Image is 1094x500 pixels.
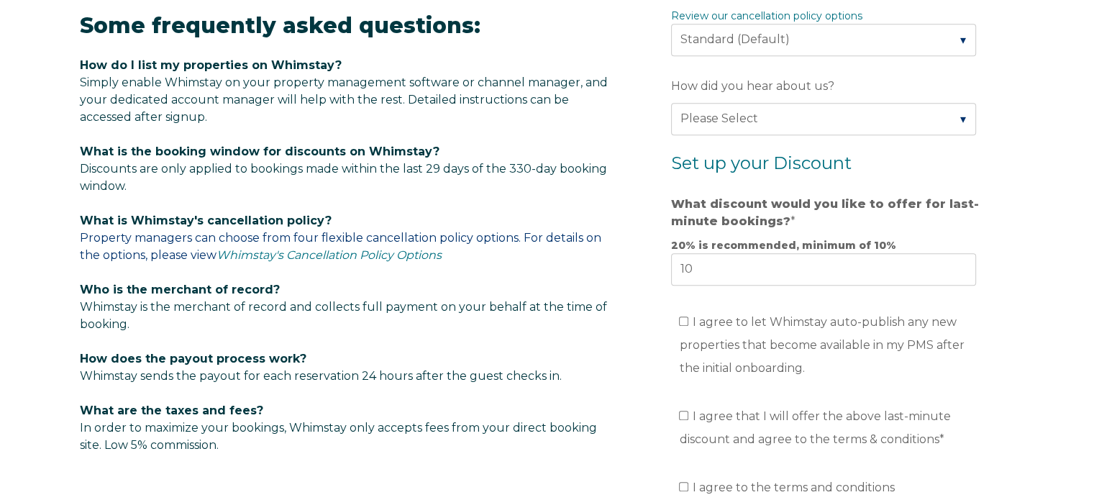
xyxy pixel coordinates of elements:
[671,197,979,228] strong: What discount would you like to offer for last-minute bookings?
[671,75,834,97] span: How did you hear about us?
[80,404,597,452] span: In order to maximize your bookings, Whimstay only accepts fees from your direct booking site. Low...
[679,482,688,491] input: I agree to the terms and conditionsRead Full Terms and Conditions
[679,317,688,326] input: I agree to let Whimstay auto-publish any new properties that become available in my PMS after the...
[679,315,964,375] span: I agree to let Whimstay auto-publish any new properties that become available in my PMS after the...
[671,9,862,22] a: Review our cancellation policy options
[80,369,562,383] span: Whimstay sends the payout for each reservation 24 hours after the guest checks in.
[80,214,332,227] span: What is Whimstay's cancellation policy?
[679,411,688,420] input: I agree that I will offer the above last-minute discount and agree to the terms & conditions*
[80,162,607,193] span: Discounts are only applied to bookings made within the last 29 days of the 330-day booking window.
[679,409,951,446] span: I agree that I will offer the above last-minute discount and agree to the terms & conditions
[80,283,280,296] span: Who is the merchant of record?
[80,300,607,331] span: Whimstay is the merchant of record and collects full payment on your behalf at the time of booking.
[216,248,442,262] a: Whimstay's Cancellation Policy Options
[80,352,306,365] span: How does the payout process work?
[80,404,263,417] span: What are the taxes and fees?
[671,153,852,173] span: Set up your Discount
[80,212,615,264] p: Property managers can choose from four flexible cancellation policy options. For details on the o...
[80,58,342,72] span: How do I list my properties on Whimstay?
[80,76,608,124] span: Simply enable Whimstay on your property management software or channel manager, and your dedicate...
[80,12,480,39] span: Some frequently asked questions:
[671,239,896,252] strong: 20% is recommended, minimum of 10%
[80,145,439,158] span: What is the booking window for discounts on Whimstay?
